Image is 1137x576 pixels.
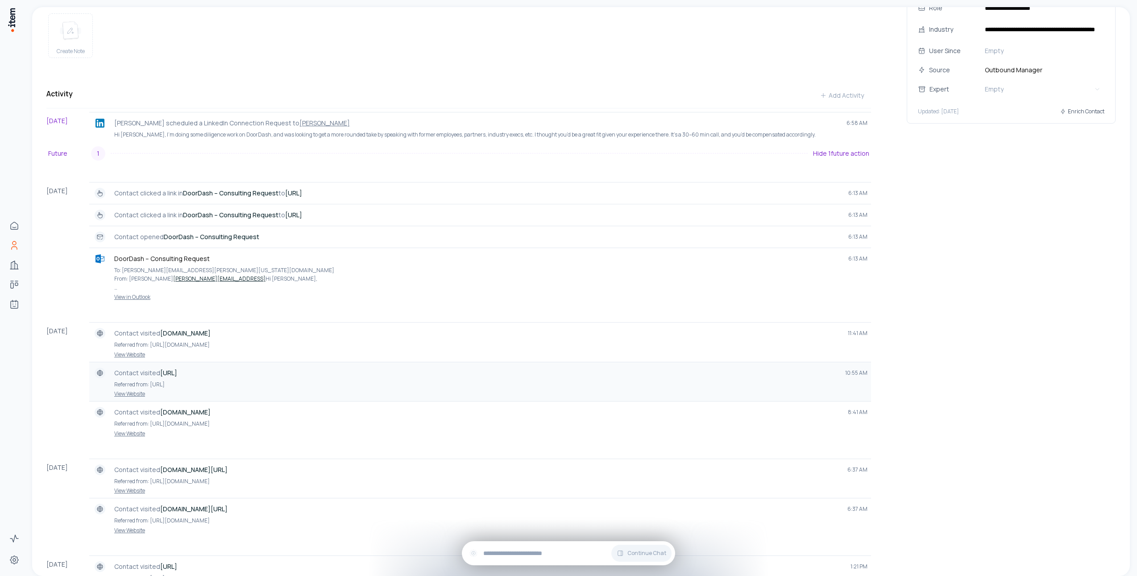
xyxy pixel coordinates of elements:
[114,254,841,263] p: DoorDash – Consulting Request
[95,119,104,128] img: linkedin logo
[114,211,841,220] p: Contact clicked a link in to
[5,276,23,294] a: Deals
[114,562,843,571] p: Contact visited
[299,119,350,127] a: [PERSON_NAME]
[929,3,978,13] div: Role
[93,294,867,301] a: View in Outlook
[164,232,259,241] strong: DoorDash – Consulting Request
[5,295,23,313] a: Agents
[114,189,841,198] p: Contact clicked a link in to
[813,149,869,158] p: Hide 1 future action
[60,21,81,41] img: create note
[981,44,1104,58] button: Empty
[114,266,867,283] p: To: [PERSON_NAME][EMAIL_ADDRESS][PERSON_NAME][US_STATE][DOMAIN_NAME] From: [PERSON_NAME] Hi [PERS...
[5,530,23,547] a: Activity
[462,541,675,565] div: Continue Chat
[93,351,867,358] a: View Website
[46,143,871,164] button: Future1Hide 1future action
[929,46,978,56] div: User Since
[981,82,1104,96] button: Empty
[1060,104,1104,120] button: Enrich Contact
[627,550,666,557] span: Continue Chat
[93,390,867,398] a: View Website
[981,65,1104,75] span: Outbound Manager
[95,254,104,263] img: outlook logo
[93,487,867,494] a: View Website
[848,211,867,219] span: 6:13 AM
[848,233,867,240] span: 6:13 AM
[48,13,93,58] button: create noteCreate Note
[57,48,85,55] span: Create Note
[46,112,89,143] div: [DATE]
[847,120,867,127] span: 6:58 AM
[114,232,841,241] p: Contact opened
[929,25,978,34] div: Industry
[985,46,1004,55] span: Empty
[46,459,89,538] div: [DATE]
[48,149,91,158] p: Future
[114,119,839,128] p: [PERSON_NAME] scheduled a LinkedIn Connection Request to
[160,369,177,377] strong: [URL]
[7,7,16,33] img: Item Brain Logo
[183,211,278,219] strong: DoorDash – Consulting Request
[847,506,867,513] span: 6:37 AM
[285,189,302,197] strong: [URL]
[160,562,177,571] strong: [URL]
[611,545,672,562] button: Continue Chat
[5,217,23,235] a: Home
[114,419,867,428] p: Referred from: [URL][DOMAIN_NAME]
[848,330,867,337] span: 11:41 AM
[91,146,105,161] div: 1
[160,505,228,513] strong: [DOMAIN_NAME][URL]
[918,108,959,115] p: Updated: [DATE]
[93,527,867,534] a: View Website
[114,505,840,514] p: Contact visited
[114,380,867,389] p: Referred from: [URL]
[46,182,89,305] div: [DATE]
[160,329,211,337] strong: [DOMAIN_NAME]
[114,477,867,486] p: Referred from: [URL][DOMAIN_NAME]
[845,369,867,377] span: 10:55 AM
[114,329,841,338] p: Contact visited
[173,275,266,282] a: [PERSON_NAME][EMAIL_ADDRESS]
[848,255,867,262] span: 6:13 AM
[160,408,211,416] strong: [DOMAIN_NAME]
[114,408,841,417] p: Contact visited
[851,563,867,570] span: 1:21 PM
[114,340,867,349] p: Referred from: [URL][DOMAIN_NAME]
[285,211,302,219] strong: [URL]
[813,87,871,104] button: Add Activity
[985,85,1004,94] span: Empty
[5,256,23,274] a: Companies
[46,322,89,441] div: [DATE]
[114,130,867,139] p: Hi [PERSON_NAME], I’m doing some diligence work on DoorDash, and was looking to get a more rounde...
[847,466,867,473] span: 6:37 AM
[183,189,278,197] strong: DoorDash – Consulting Request
[5,236,23,254] a: People
[114,465,840,474] p: Contact visited
[46,88,73,99] h3: Activity
[929,65,978,75] div: Source
[930,84,987,94] div: Expert
[114,516,867,525] p: Referred from: [URL][DOMAIN_NAME]
[5,551,23,569] a: Settings
[848,190,867,197] span: 6:13 AM
[848,409,867,416] span: 8:41 AM
[114,369,838,377] p: Contact visited
[160,465,228,474] strong: [DOMAIN_NAME][URL]
[93,430,867,437] a: View Website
